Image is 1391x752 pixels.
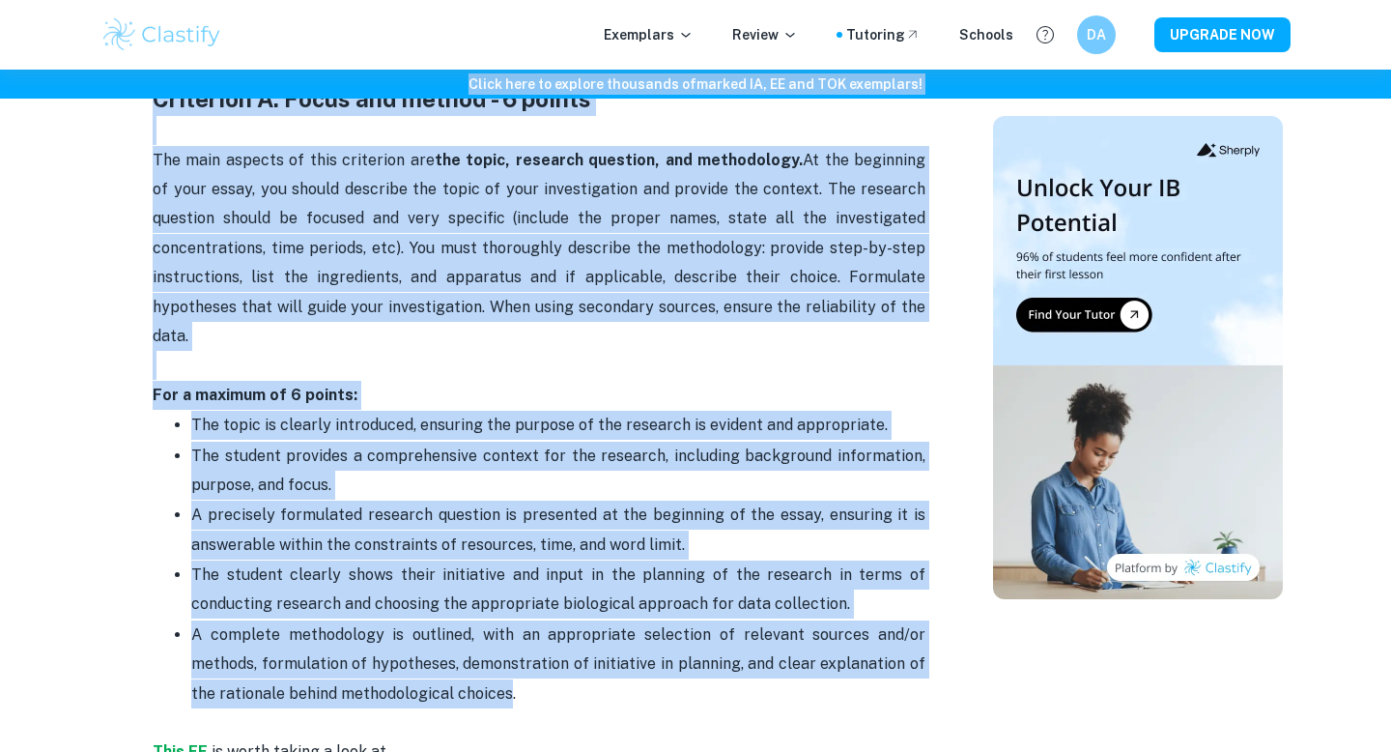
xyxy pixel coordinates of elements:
[959,24,1013,45] a: Schools
[191,501,925,560] p: A precisely formulated research question is presented at the beginning of the essay, ensuring it ...
[435,151,803,169] strong: the topic, research question, and methodology.
[100,15,223,54] img: Clastify logo
[993,116,1283,599] img: Thumbnail
[191,561,925,620] p: The student clearly shows their initiative and input in the planning of the research in terms of ...
[4,73,1387,95] h6: Click here to explore thousands of marked IA, EE and TOK exemplars !
[846,24,921,45] a: Tutoring
[1154,17,1291,52] button: UPGRADE NOW
[1086,24,1108,45] h6: DA
[1029,18,1062,51] button: Help and Feedback
[732,24,798,45] p: Review
[153,85,591,112] strong: Criterion A: Focus and method - 6 points
[1077,15,1116,54] button: DA
[191,621,925,738] p: A complete methodology is outlined, with an appropriate selection of relevant sources and/or meth...
[153,116,925,410] p: The main aspects of this criterion are At the beginning of your essay, you should describe the to...
[191,442,925,501] p: The student provides a comprehensive context for the research, including background information, ...
[153,386,357,404] strong: For a maximum of 6 points:
[191,411,925,440] p: The topic is clearly introduced, ensuring the purpose of the research is evident and appropriate.
[604,24,694,45] p: Exemplars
